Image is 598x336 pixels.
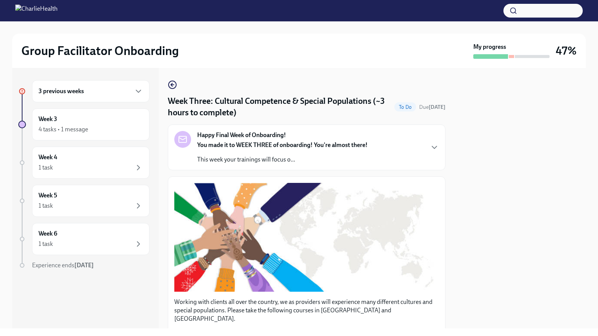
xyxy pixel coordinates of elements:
[18,185,149,217] a: Week 51 task
[18,108,149,141] a: Week 34 tasks • 1 message
[419,104,445,110] span: Due
[39,240,53,248] div: 1 task
[39,191,57,200] h6: Week 5
[394,104,416,110] span: To Do
[39,125,88,134] div: 4 tasks • 1 message
[39,202,53,210] div: 1 task
[473,43,506,51] strong: My progress
[18,147,149,179] a: Week 41 task
[174,298,439,323] p: Working with clients all over the country, we as providers will experience many different culture...
[15,5,58,17] img: CharlieHealth
[39,115,57,123] h6: Week 3
[74,262,94,269] strong: [DATE]
[197,131,286,139] strong: Happy Final Week of Onboarding!
[197,141,368,149] strong: You made it to WEEK THREE of onboarding! You're almost there!
[556,44,577,58] h3: 47%
[32,80,149,102] div: 3 previous weeks
[419,103,445,111] span: October 6th, 2025 10:00
[39,87,84,95] h6: 3 previous weeks
[18,223,149,255] a: Week 61 task
[21,43,179,58] h2: Group Facilitator Onboarding
[174,183,439,292] button: Zoom image
[32,262,94,269] span: Experience ends
[429,104,445,110] strong: [DATE]
[197,155,368,164] p: This week your trainings will focus o...
[39,153,57,162] h6: Week 4
[39,229,57,238] h6: Week 6
[168,95,391,118] h4: Week Three: Cultural Competence & Special Populations (~3 hours to complete)
[39,163,53,172] div: 1 task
